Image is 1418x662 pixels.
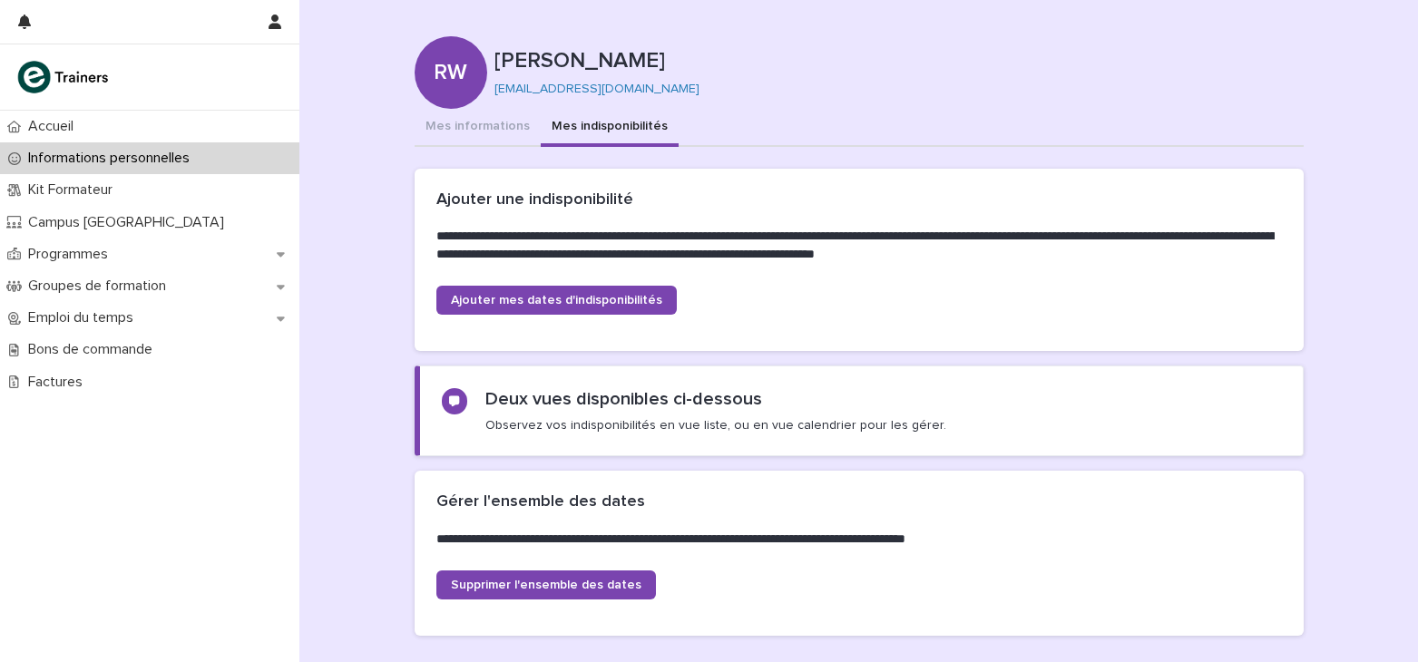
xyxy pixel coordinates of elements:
p: Groupes de formation [21,277,181,295]
a: Supprimer l'ensemble des dates [436,570,656,599]
button: Mes indisponibilités [541,109,679,147]
h2: Ajouter une indisponibilité [436,190,633,210]
span: Supprimer l'ensemble des dates [451,579,641,591]
img: K0CqGN7SDeD6s4JG8KQk [15,59,114,95]
p: Observez vos indisponibilités en vue liste, ou en vue calendrier pour les gérer. [485,417,946,433]
h2: Gérer l'ensemble des dates [436,492,645,512]
span: Ajouter mes dates d'indisponibilités [451,294,662,307]
p: Informations personnelles [21,150,204,167]
p: [PERSON_NAME] [494,48,1296,74]
p: Kit Formateur [21,181,127,199]
h2: Deux vues disponibles ci-dessous [485,388,762,410]
p: Campus [GEOGRAPHIC_DATA] [21,214,239,231]
a: Ajouter mes dates d'indisponibilités [436,286,677,315]
p: Bons de commande [21,341,167,358]
p: Programmes [21,246,122,263]
p: Factures [21,374,97,391]
p: Accueil [21,118,88,135]
p: Emploi du temps [21,309,148,326]
a: [EMAIL_ADDRESS][DOMAIN_NAME] [494,83,699,95]
button: Mes informations [415,109,541,147]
